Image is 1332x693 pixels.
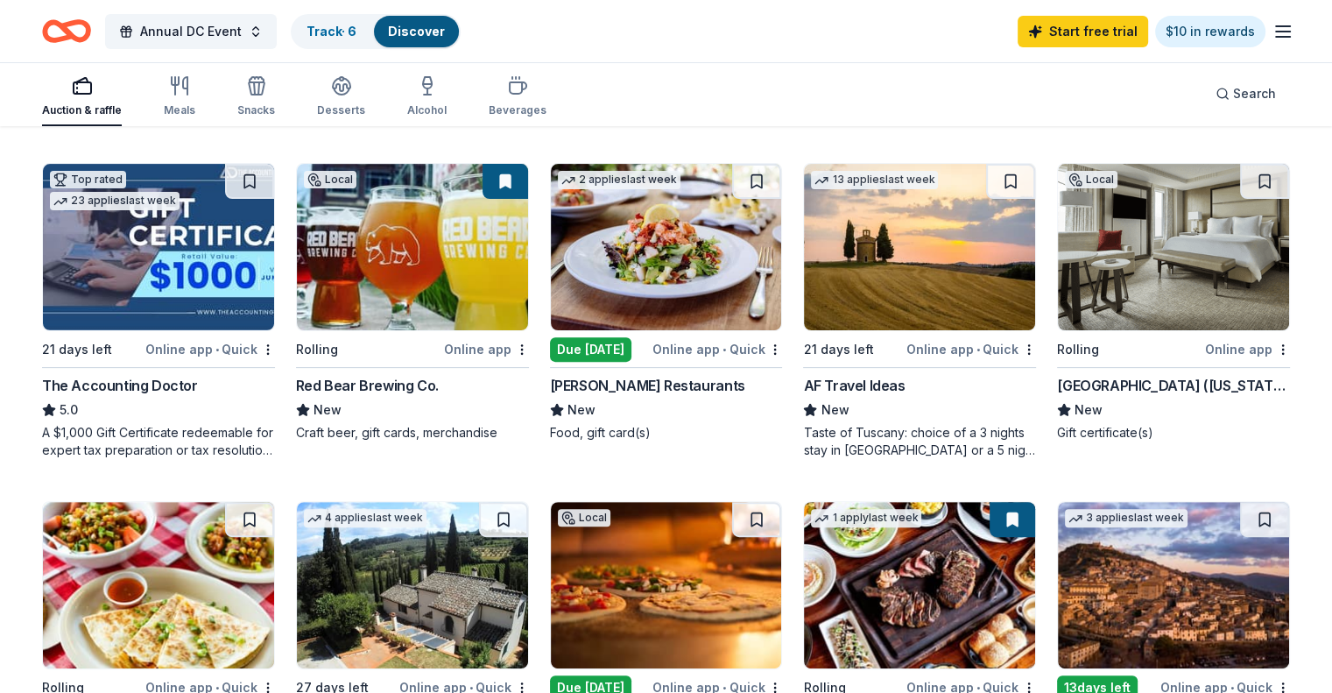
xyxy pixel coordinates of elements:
div: Desserts [317,103,365,117]
div: The Accounting Doctor [42,375,198,396]
div: Top rated [50,171,126,188]
img: Image for Pizzeria Paradiso [551,502,782,668]
span: Annual DC Event [140,21,242,42]
a: Image for Red Bear Brewing Co.LocalRollingOnline appRed Bear Brewing Co.NewCraft beer, gift cards... [296,163,529,442]
div: Red Bear Brewing Co. [296,375,439,396]
img: Image for The Indigo Road Hospitality Group [804,502,1035,668]
div: Beverages [489,103,546,117]
div: Online app [1205,338,1290,360]
div: Rolling [1057,339,1099,360]
a: Discover [388,24,445,39]
div: Taste of Tuscany: choice of a 3 nights stay in [GEOGRAPHIC_DATA] or a 5 night stay in [GEOGRAPHIC... [803,424,1036,459]
div: Online app [444,338,529,360]
img: Image for AF Travel Ideas [804,164,1035,330]
span: New [314,400,342,421]
div: AF Travel Ideas [803,375,905,396]
div: 13 applies last week [811,171,938,189]
button: Auction & raffle [42,68,122,126]
div: 21 days left [803,339,873,360]
div: Food, gift card(s) [550,424,783,442]
span: • [722,343,726,357]
button: Desserts [317,68,365,126]
a: Home [42,11,91,52]
div: Online app Quick [145,338,275,360]
button: Beverages [489,68,546,126]
span: Search [1233,83,1276,104]
a: Image for Cameron Mitchell Restaurants2 applieslast weekDue [DATE]Online app•Quick[PERSON_NAME] R... [550,163,783,442]
a: Image for The Accounting DoctorTop rated23 applieslast week21 days leftOnline app•QuickThe Accoun... [42,163,275,459]
div: Rolling [296,339,338,360]
div: [GEOGRAPHIC_DATA] ([US_STATE][GEOGRAPHIC_DATA]) [1057,375,1290,396]
img: Image for Hill Town Tours [1058,502,1289,668]
div: 21 days left [42,339,112,360]
span: 5.0 [60,400,78,421]
div: Online app Quick [906,338,1036,360]
div: 2 applies last week [558,171,680,189]
div: Snacks [237,103,275,117]
div: 4 applies last week [304,509,426,527]
div: 23 applies last week [50,192,180,210]
button: Alcohol [407,68,447,126]
img: Image for Cameron Mitchell Restaurants [551,164,782,330]
button: Search [1202,76,1290,111]
span: • [215,343,219,357]
button: Annual DC Event [105,14,277,49]
div: Alcohol [407,103,447,117]
div: Auction & raffle [42,103,122,117]
div: Craft beer, gift cards, merchandise [296,424,529,442]
button: Meals [164,68,195,126]
img: Image for Four Seasons Hotel (Washington DC) [1058,164,1289,330]
div: Local [558,509,610,527]
div: [PERSON_NAME] Restaurants [550,375,745,396]
a: Image for AF Travel Ideas13 applieslast week21 days leftOnline app•QuickAF Travel IdeasNewTaste o... [803,163,1036,459]
img: Image for The Accounting Doctor [43,164,274,330]
div: Gift certificate(s) [1057,424,1290,442]
img: Image for Villa Sogni D’Oro [297,502,528,668]
div: 1 apply last week [811,509,921,527]
div: Local [1065,171,1117,188]
a: Start free trial [1018,16,1148,47]
a: $10 in rewards [1155,16,1265,47]
span: New [567,400,596,421]
div: A $1,000 Gift Certificate redeemable for expert tax preparation or tax resolution services—recipi... [42,424,275,459]
img: Image for Red Bear Brewing Co. [297,164,528,330]
img: Image for California Tortilla [43,502,274,668]
button: Track· 6Discover [291,14,461,49]
button: Snacks [237,68,275,126]
span: New [1075,400,1103,421]
a: Track· 6 [307,24,356,39]
div: 3 applies last week [1065,509,1188,527]
span: • [976,343,980,357]
div: Meals [164,103,195,117]
div: Online app Quick [652,338,782,360]
a: Image for Four Seasons Hotel (Washington DC)LocalRollingOnline app[GEOGRAPHIC_DATA] ([US_STATE][G... [1057,163,1290,442]
span: New [821,400,849,421]
div: Due [DATE] [550,337,631,362]
div: Local [304,171,356,188]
